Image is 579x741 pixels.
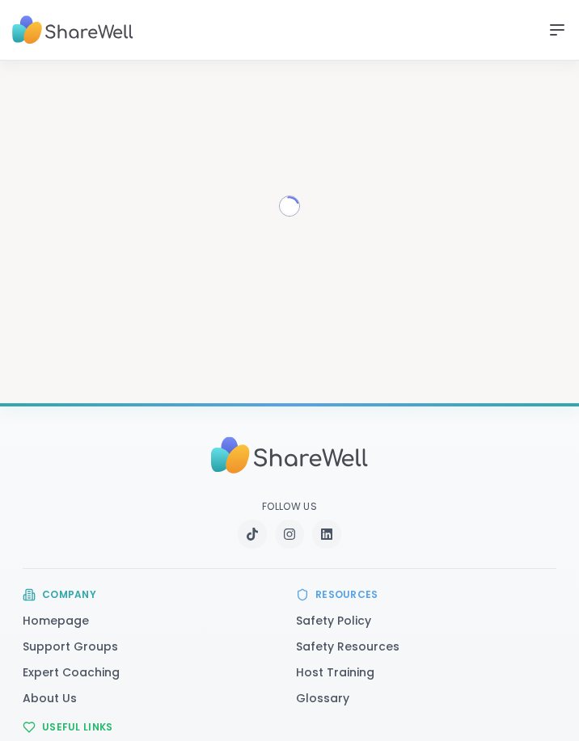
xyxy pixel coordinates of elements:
[23,613,89,629] a: Homepage
[209,429,370,482] img: Sharewell
[296,638,399,655] a: Safety Resources
[42,588,96,601] h3: Company
[238,520,267,549] a: TikTok
[312,520,341,549] a: LinkedIn
[12,8,133,53] img: ShareWell Nav Logo
[296,613,371,629] a: Safety Policy
[238,500,341,513] p: Follow Us
[275,520,304,549] a: Instagram
[296,664,374,680] a: Host Training
[23,690,77,706] a: About Us
[42,721,113,734] h3: Useful Links
[296,690,349,706] a: Glossary
[23,664,120,680] a: Expert Coaching
[315,588,378,601] h3: Resources
[23,638,118,655] a: Support Groups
